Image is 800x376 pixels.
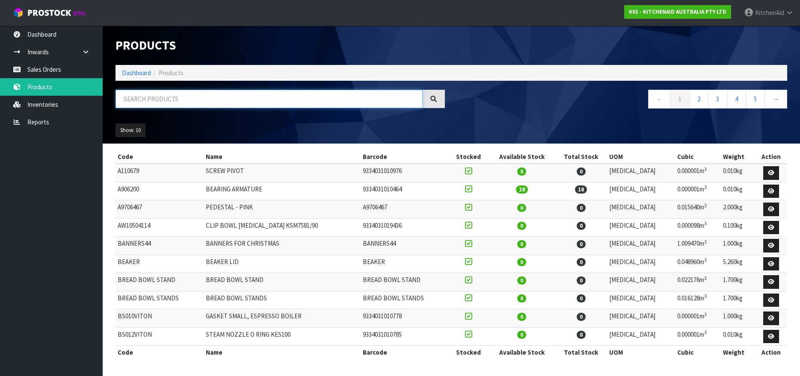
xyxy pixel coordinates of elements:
[517,258,526,266] span: 0
[116,309,204,328] td: BS010VITON
[704,311,707,317] sup: 3
[607,273,675,291] td: [MEDICAL_DATA]
[704,257,707,263] sup: 3
[116,164,204,182] td: A110679
[675,346,721,359] th: Cubic
[577,313,586,321] span: 0
[204,237,361,255] td: BANNERS FOR CHRISTMAS
[361,218,449,237] td: 9334031019436
[704,239,707,245] sup: 3
[577,294,586,303] span: 0
[116,346,204,359] th: Code
[116,90,423,108] input: Search products
[675,255,721,273] td: 0.048960m
[488,150,555,164] th: Available Stock
[13,7,24,18] img: cube-alt.png
[721,218,756,237] td: 0.100kg
[577,276,586,285] span: 0
[116,218,204,237] td: AW10504114
[361,150,449,164] th: Barcode
[689,90,708,108] a: 2
[577,240,586,248] span: 0
[361,327,449,346] td: 9334031010785
[704,329,707,335] sup: 3
[517,331,526,339] span: 0
[721,273,756,291] td: 1.700kg
[629,8,726,15] strong: K01 - KITCHENAID AUSTRALIA PTY LTD
[721,327,756,346] td: 0.010kg
[675,327,721,346] td: 0.000001m
[577,331,586,339] span: 0
[361,164,449,182] td: 9334031010976
[517,313,526,321] span: 0
[204,291,361,309] td: BREAD BOWL STANDS
[116,273,204,291] td: BREAD BOWL STAND
[204,164,361,182] td: SCREW PIVOT
[204,218,361,237] td: CLIP BOWL [MEDICAL_DATA] KSM7581/90
[721,255,756,273] td: 5.260kg
[727,90,746,108] a: 4
[675,218,721,237] td: 0.000098m
[116,123,145,137] button: Show: 10
[517,294,526,303] span: 0
[555,150,607,164] th: Total Stock
[607,237,675,255] td: [MEDICAL_DATA]
[675,291,721,309] td: 0.016128m
[204,255,361,273] td: BEAKER LID
[204,327,361,346] td: STEAM NOZZLE O RING KES100
[607,182,675,200] td: [MEDICAL_DATA]
[704,166,707,172] sup: 3
[721,182,756,200] td: 0.010kg
[73,9,86,18] small: WMS
[122,69,151,77] a: Dashboard
[116,200,204,219] td: A9706467
[116,38,445,52] h1: Products
[204,273,361,291] td: BREAD BOWL STAND
[575,185,587,194] span: 18
[607,150,675,164] th: UOM
[116,182,204,200] td: A906200
[704,203,707,209] sup: 3
[159,69,184,77] span: Products
[577,258,586,266] span: 0
[675,273,721,291] td: 0.022176m
[116,291,204,309] td: BREAD BOWL STANDS
[361,255,449,273] td: BEAKER
[607,309,675,328] td: [MEDICAL_DATA]
[756,346,787,359] th: Action
[607,291,675,309] td: [MEDICAL_DATA]
[204,200,361,219] td: PEDESTAL - PINK
[361,309,449,328] td: 9334031010778
[607,218,675,237] td: [MEDICAL_DATA]
[577,167,586,176] span: 0
[449,150,489,164] th: Stocked
[708,90,727,108] a: 3
[675,182,721,200] td: 0.000001m
[721,200,756,219] td: 2.000kg
[607,255,675,273] td: [MEDICAL_DATA]
[517,276,526,285] span: 0
[116,327,204,346] td: BS012VITON
[116,237,204,255] td: BANNERS44
[704,184,707,190] sup: 3
[204,346,361,359] th: Name
[449,346,489,359] th: Stocked
[721,237,756,255] td: 1.000kg
[577,204,586,212] span: 0
[517,167,526,176] span: 0
[648,90,671,108] a: ←
[607,327,675,346] td: [MEDICAL_DATA]
[488,346,555,359] th: Available Stock
[361,291,449,309] td: BREAD BOWL STANDS
[704,293,707,299] sup: 3
[721,309,756,328] td: 1.000kg
[361,273,449,291] td: BREAD BOWL STAND
[721,164,756,182] td: 0.010kg
[721,291,756,309] td: 1.700kg
[577,222,586,230] span: 0
[675,237,721,255] td: 1.009470m
[755,9,784,17] span: KitchenAid
[517,204,526,212] span: 0
[756,150,787,164] th: Action
[204,309,361,328] td: GASKET SMALL, ESPRESSO BOILER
